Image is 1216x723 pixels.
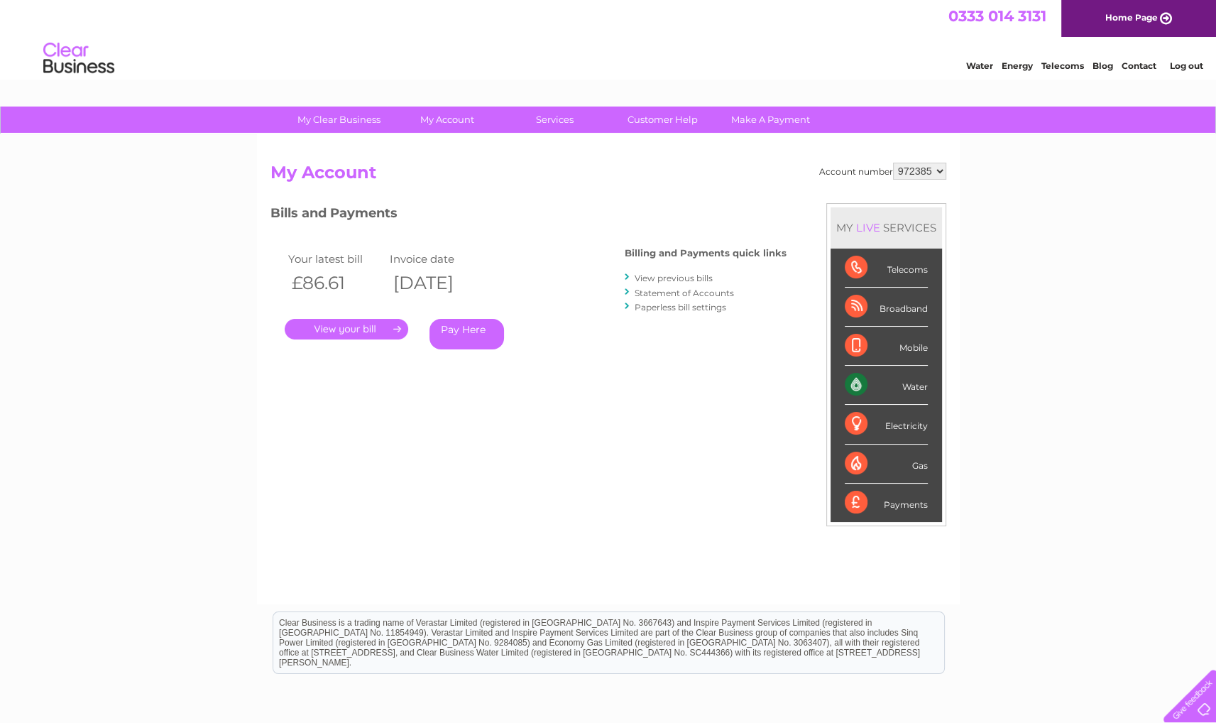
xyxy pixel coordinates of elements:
a: Contact [1122,60,1156,71]
div: MY SERVICES [831,207,942,248]
a: 0333 014 3131 [948,7,1046,25]
div: Account number [819,163,946,180]
a: My Account [388,107,505,133]
div: Telecoms [845,249,928,288]
a: View previous bills [635,273,713,283]
h2: My Account [270,163,946,190]
a: Customer Help [604,107,721,133]
td: Invoice date [386,249,488,268]
div: Clear Business is a trading name of Verastar Limited (registered in [GEOGRAPHIC_DATA] No. 3667643... [273,8,944,69]
div: Payments [845,484,928,522]
a: Paperless bill settings [635,302,726,312]
a: Pay Here [429,319,504,349]
a: My Clear Business [280,107,398,133]
a: . [285,319,408,339]
a: Make A Payment [712,107,829,133]
a: Blog [1092,60,1113,71]
div: Water [845,366,928,405]
h3: Bills and Payments [270,203,787,228]
div: Electricity [845,405,928,444]
h4: Billing and Payments quick links [625,248,787,259]
td: Your latest bill [285,249,387,268]
a: Statement of Accounts [635,288,734,298]
a: Services [496,107,613,133]
a: Telecoms [1041,60,1084,71]
a: Water [966,60,993,71]
th: [DATE] [386,268,488,298]
th: £86.61 [285,268,387,298]
img: logo.png [43,37,115,80]
div: Broadband [845,288,928,327]
a: Log out [1169,60,1203,71]
div: Gas [845,445,928,484]
a: Energy [1002,60,1033,71]
div: LIVE [853,221,883,234]
div: Mobile [845,327,928,366]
